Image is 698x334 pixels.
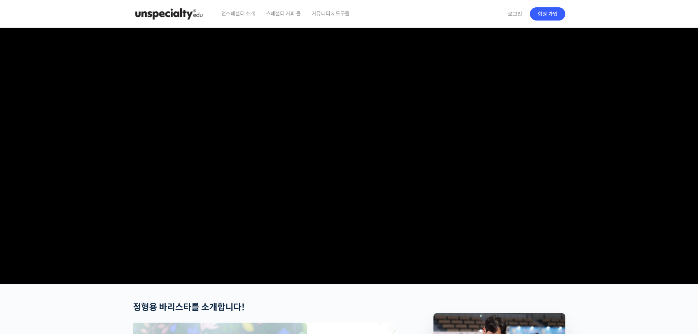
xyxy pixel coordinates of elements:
a: 회원 가입 [530,7,565,21]
strong: 정형용 바리스타를 소개합니다! [133,302,245,313]
a: 로그인 [503,5,527,22]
